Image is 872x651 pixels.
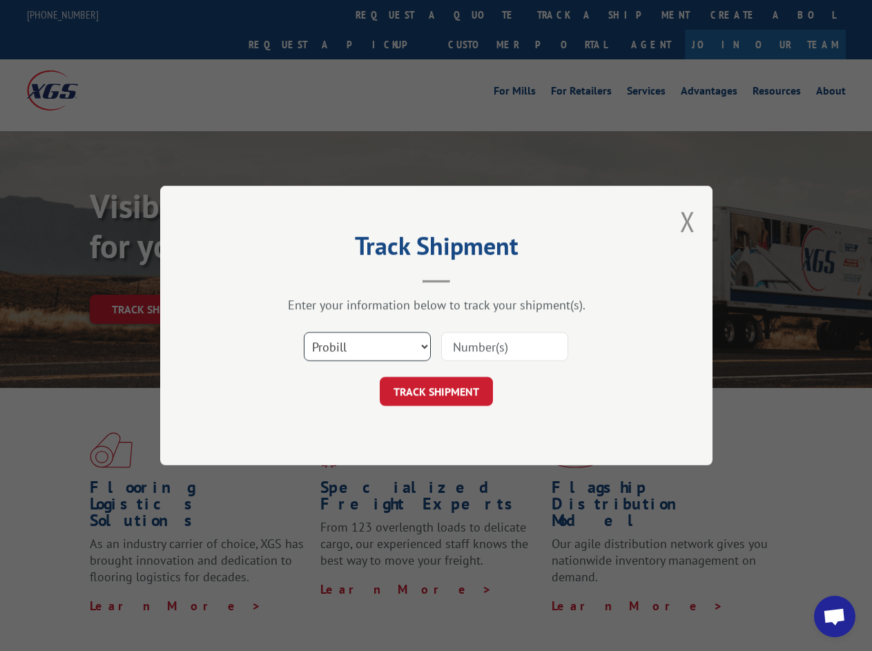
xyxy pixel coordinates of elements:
h2: Track Shipment [229,236,643,262]
div: Enter your information below to track your shipment(s). [229,297,643,313]
input: Number(s) [441,332,568,361]
div: Open chat [814,596,855,637]
button: TRACK SHIPMENT [380,377,493,406]
button: Close modal [680,203,695,240]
